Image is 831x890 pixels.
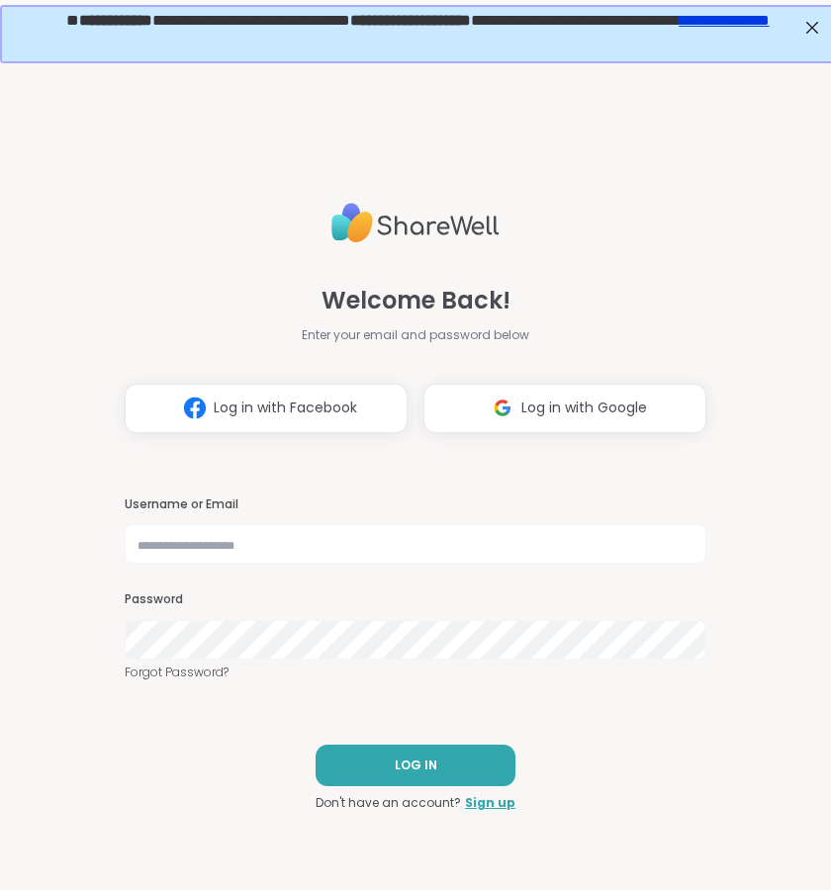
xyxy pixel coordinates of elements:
a: Forgot Password? [125,664,706,681]
img: ShareWell Logomark [176,390,214,426]
a: Sign up [465,794,515,812]
button: Log in with Facebook [125,384,408,433]
span: Welcome Back! [322,283,510,318]
button: Log in with Google [423,384,706,433]
span: Don't have an account? [316,794,461,812]
span: Log in with Google [521,398,647,418]
img: ShareWell Logo [331,195,500,251]
span: Log in with Facebook [214,398,357,418]
button: LOG IN [316,745,515,786]
img: ShareWell Logomark [484,390,521,426]
h3: Password [125,591,706,608]
span: Enter your email and password below [302,326,529,344]
h3: Username or Email [125,496,706,513]
span: LOG IN [395,756,437,774]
